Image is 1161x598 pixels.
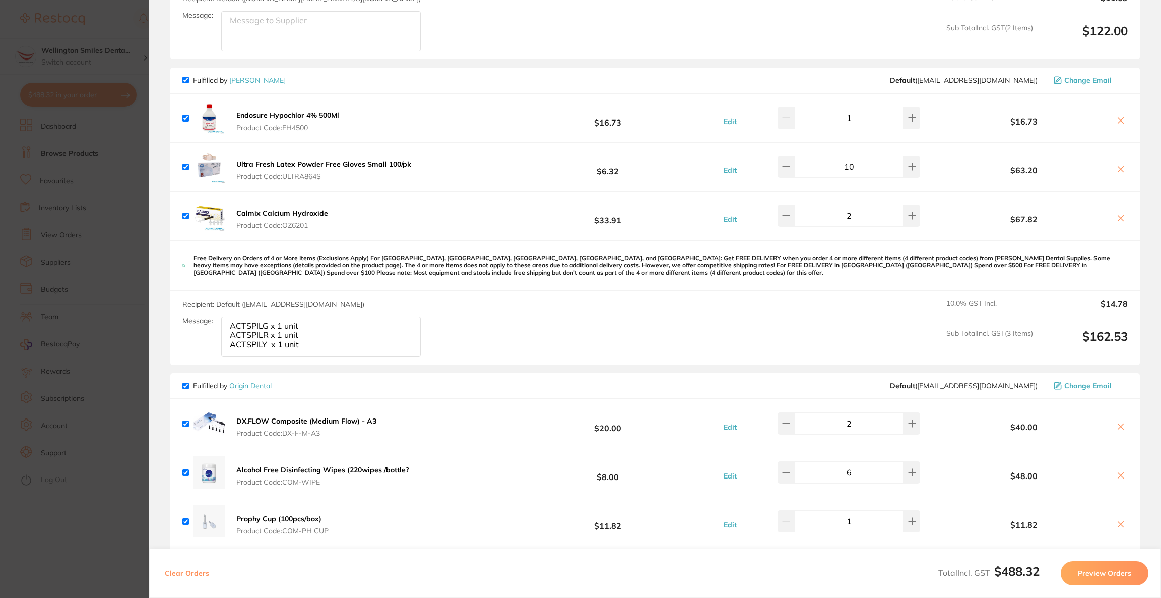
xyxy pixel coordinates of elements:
b: Ultra Fresh Latex Powder Free Gloves Small 100/pk [236,160,411,169]
b: $63.20 [939,166,1110,175]
label: Message: [182,11,213,20]
p: Fulfilled by [193,76,286,84]
img: eWZqdThyZw [193,505,225,537]
b: $6.32 [513,158,702,176]
img: c242NnoybA [193,407,225,440]
output: $122.00 [1041,24,1128,51]
output: $14.78 [1041,299,1128,321]
b: $488.32 [994,564,1040,579]
b: $40.00 [939,423,1110,432]
a: [PERSON_NAME] [229,76,286,85]
button: Change Email [1051,76,1128,85]
label: Message: [182,317,213,325]
button: Preview Orders [1061,561,1148,585]
output: $162.53 [1041,329,1128,357]
img: NXpybjh1dg [193,200,225,232]
button: Calmix Calcium Hydroxide Product Code:OZ6201 [233,209,331,230]
b: Endosure Hypochlor 4% 500Ml [236,111,339,120]
span: 10.0 % GST Incl. [946,299,1033,321]
a: Origin Dental [229,381,272,390]
b: $67.82 [939,215,1110,224]
button: Change Email [1051,381,1128,390]
b: $16.73 [939,117,1110,126]
span: Total Incl. GST [938,568,1040,578]
span: Change Email [1064,76,1112,84]
b: $33.91 [513,207,702,225]
span: Product Code: OZ6201 [236,221,328,229]
button: Edit [721,423,740,432]
button: Edit [721,166,740,175]
span: Sub Total Incl. GST ( 3 Items) [946,329,1033,357]
b: $8.00 [513,463,702,482]
button: DX.FLOW Composite (Medium Flow) - A3 Product Code:DX-F-M-A3 [233,416,379,438]
span: Recipient: Default ( [EMAIL_ADDRESS][DOMAIN_NAME] ) [182,300,364,309]
button: Edit [721,520,740,529]
textarea: ACTSPILG x 1 unit ACTSPILR x 1 unit ACTSPILY x 1 unit [221,317,421,357]
b: $48.00 [939,471,1110,481]
b: Prophy Cup (100pcs/box) [236,514,321,523]
b: $20.00 [513,414,702,433]
button: Ultra Fresh Latex Powder Free Gloves Small 100/pk Product Code:ULTRA864S [233,160,414,181]
p: Fulfilled by [193,382,272,390]
b: $11.82 [513,512,702,531]
span: Change Email [1064,382,1112,390]
button: Edit [721,117,740,126]
b: Default [890,381,915,390]
button: Edit [721,471,740,481]
img: YmdsaHo2Zw [193,456,225,489]
span: info@origindental.com.au [890,382,1038,390]
img: aXVucDJ2Nw [193,102,225,134]
img: bTlidHkxbA [193,151,225,183]
span: Product Code: ULTRA864S [236,172,411,181]
span: save@adamdental.com.au [890,76,1038,84]
b: $11.82 [939,520,1110,529]
span: Product Code: COM-WIPE [236,478,409,486]
button: Edit [721,215,740,224]
button: Prophy Cup (100pcs/box) Product Code:COM-PH CUP [233,514,332,535]
p: Free Delivery on Orders of 4 or More Items (Exclusions Apply) For [GEOGRAPHIC_DATA], [GEOGRAPHIC_... [193,255,1128,276]
button: Alcohol Free Disinfecting Wipes (220wipes /bottle? Product Code:COM-WIPE [233,465,412,487]
button: Clear Orders [162,561,212,585]
span: Product Code: DX-F-M-A3 [236,429,376,437]
b: Default [890,76,915,85]
button: Endosure Hypochlor 4% 500Ml Product Code:EH4500 [233,111,342,132]
b: DX.FLOW Composite (Medium Flow) - A3 [236,416,376,426]
span: Product Code: EH4500 [236,124,339,132]
span: Sub Total Incl. GST ( 2 Items) [946,24,1033,51]
b: Calmix Calcium Hydroxide [236,209,328,218]
span: Product Code: COM-PH CUP [236,527,329,535]
b: $16.73 [513,109,702,128]
b: Alcohol Free Disinfecting Wipes (220wipes /bottle? [236,465,409,474]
